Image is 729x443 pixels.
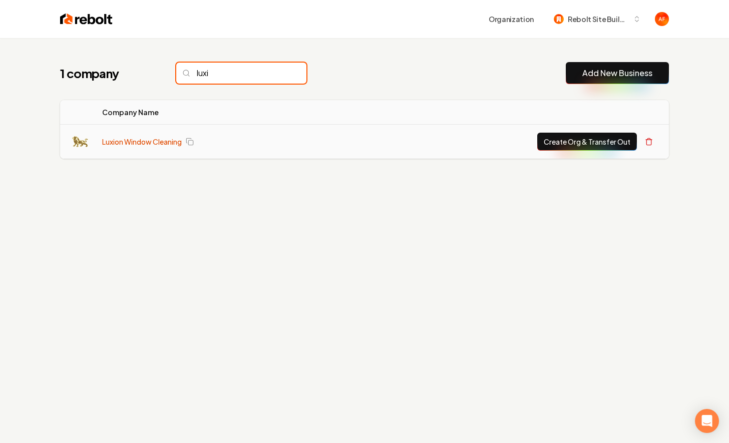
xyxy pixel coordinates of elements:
[72,134,88,150] img: Luxion Window Cleaning logo
[695,409,719,433] div: Open Intercom Messenger
[483,10,540,28] button: Organization
[566,62,669,84] button: Add New Business
[60,65,156,81] h1: 1 company
[176,63,306,84] input: Search...
[102,137,182,147] a: Luxion Window Cleaning
[60,12,113,26] img: Rebolt Logo
[568,14,629,25] span: Rebolt Site Builder
[537,133,637,151] button: Create Org & Transfer Out
[655,12,669,26] img: Avan Fahimi
[94,100,343,125] th: Company Name
[554,14,564,24] img: Rebolt Site Builder
[582,67,652,79] a: Add New Business
[655,12,669,26] button: Open user button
